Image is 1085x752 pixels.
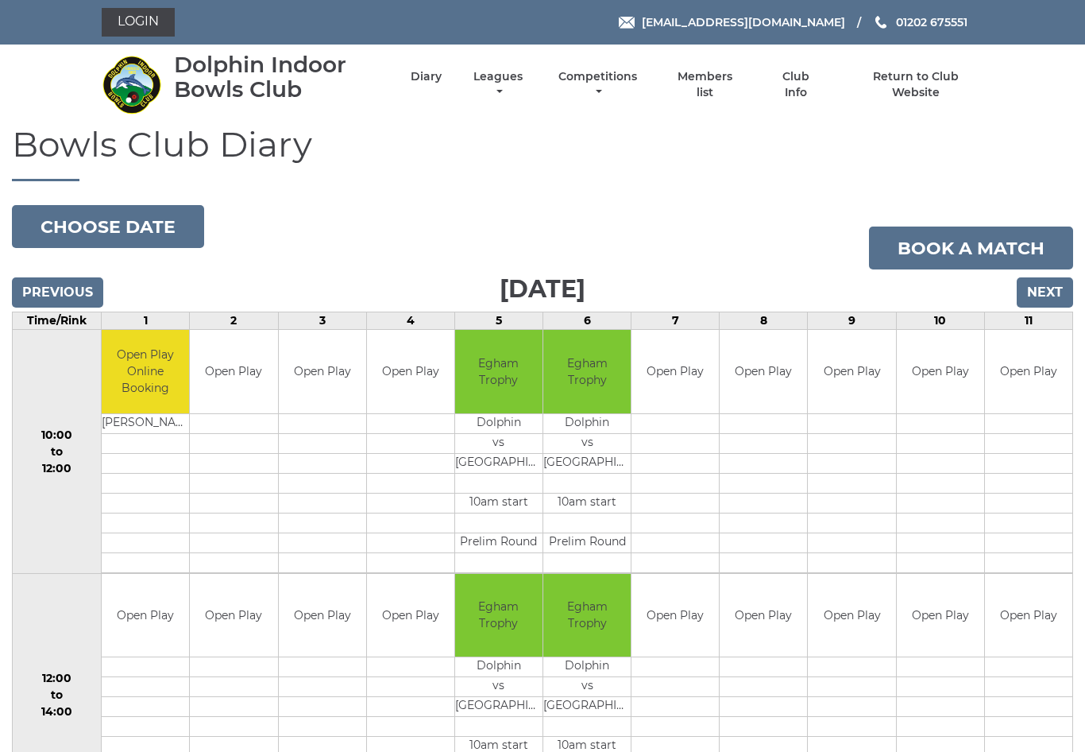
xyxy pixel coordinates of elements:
td: 4 [366,312,454,330]
td: 9 [808,312,896,330]
td: vs [543,433,631,453]
td: 10am start [455,493,542,513]
td: Dolphin [455,657,542,677]
td: Open Play [367,330,454,413]
td: 2 [190,312,278,330]
td: Open Play [985,574,1072,657]
td: vs [455,677,542,697]
td: [GEOGRAPHIC_DATA] [543,697,631,717]
button: Choose date [12,205,204,248]
div: Dolphin Indoor Bowls Club [174,52,383,102]
a: Phone us 01202 675551 [873,14,967,31]
input: Previous [12,277,103,308]
a: Competitions [554,69,641,100]
td: Prelim Round [543,533,631,552]
td: Open Play [897,574,984,657]
span: [EMAIL_ADDRESS][DOMAIN_NAME] [642,15,845,29]
td: vs [543,677,631,697]
td: [GEOGRAPHIC_DATA] [455,697,542,717]
td: 10 [896,312,984,330]
td: Open Play [631,574,719,657]
td: [PERSON_NAME] [102,413,189,433]
img: Phone us [875,16,886,29]
td: Open Play [190,330,277,413]
td: 5 [454,312,542,330]
td: 10am start [543,493,631,513]
td: 7 [631,312,720,330]
a: Return to Club Website [849,69,983,100]
td: [GEOGRAPHIC_DATA] [455,453,542,473]
img: Email [619,17,635,29]
a: Login [102,8,175,37]
td: Open Play [720,330,807,413]
td: Open Play [367,574,454,657]
span: 01202 675551 [896,15,967,29]
a: Email [EMAIL_ADDRESS][DOMAIN_NAME] [619,14,845,31]
td: Egham Trophy [543,330,631,413]
td: Egham Trophy [543,574,631,657]
td: Open Play [808,330,895,413]
td: [GEOGRAPHIC_DATA] [543,453,631,473]
td: Open Play [897,330,984,413]
td: Open Play Online Booking [102,330,189,413]
td: Open Play [279,574,366,657]
td: Egham Trophy [455,330,542,413]
a: Members list [669,69,742,100]
td: Open Play [631,330,719,413]
td: Open Play [808,574,895,657]
td: Open Play [985,330,1072,413]
td: 10:00 to 12:00 [13,330,102,574]
td: 8 [720,312,808,330]
td: 3 [278,312,366,330]
td: Dolphin [455,413,542,433]
td: Time/Rink [13,312,102,330]
td: 6 [543,312,631,330]
td: Open Play [190,574,277,657]
td: Open Play [720,574,807,657]
input: Next [1017,277,1073,308]
td: 1 [102,312,190,330]
h1: Bowls Club Diary [12,125,1073,181]
a: Club Info [770,69,821,100]
td: Egham Trophy [455,574,542,657]
a: Diary [411,69,442,84]
td: 11 [984,312,1072,330]
td: Dolphin [543,657,631,677]
a: Leagues [469,69,527,100]
td: vs [455,433,542,453]
td: Dolphin [543,413,631,433]
img: Dolphin Indoor Bowls Club [102,55,161,114]
td: Open Play [102,574,189,657]
td: Open Play [279,330,366,413]
a: Book a match [869,227,1073,269]
td: Prelim Round [455,533,542,552]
